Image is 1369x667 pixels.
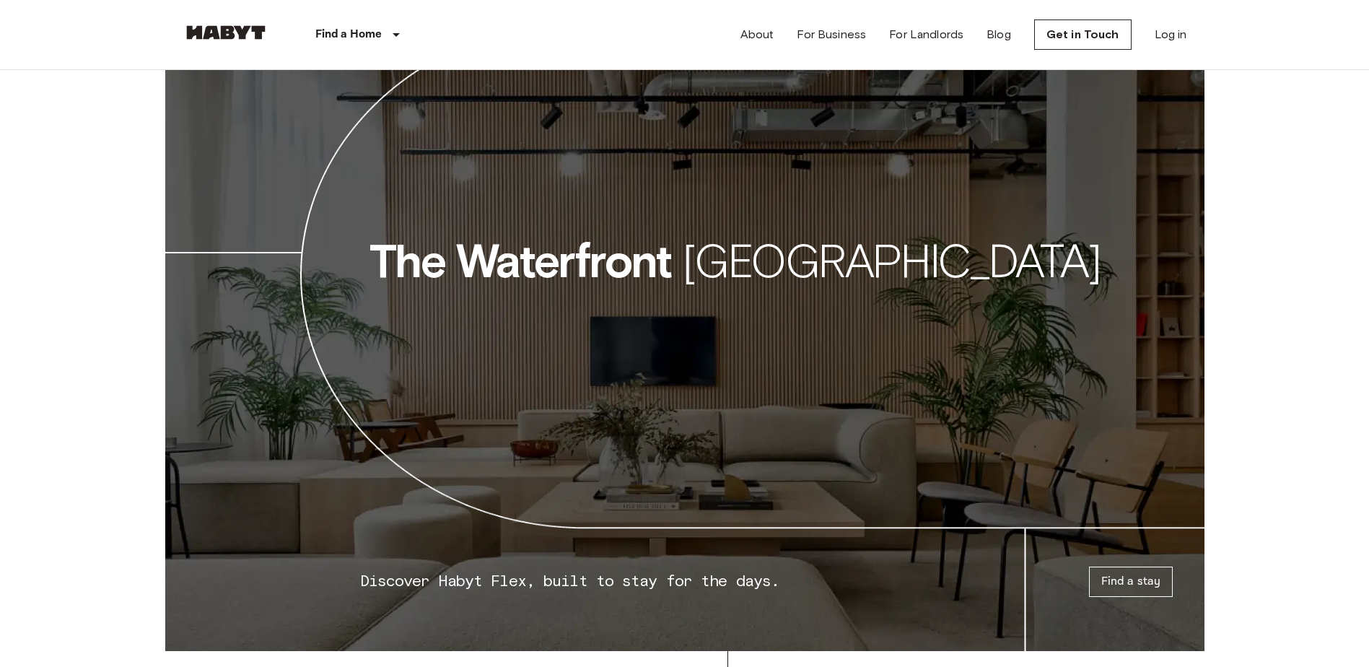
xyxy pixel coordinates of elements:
a: About [740,26,774,43]
a: For Business [797,26,866,43]
a: For Landlords [889,26,963,43]
img: Habyt [183,25,269,40]
span: [GEOGRAPHIC_DATA] [682,232,1100,290]
span: The Waterfront [369,232,670,290]
span: Discover Habyt Flex, built to stay for the days. [360,571,780,590]
p: Find a Home [315,26,382,43]
a: Find a stay [1089,567,1173,597]
a: Get in Touch [1034,19,1132,50]
a: Log in [1155,26,1187,43]
img: background [165,53,1204,651]
a: Blog [987,26,1011,43]
p: Find a stay [1101,573,1161,590]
